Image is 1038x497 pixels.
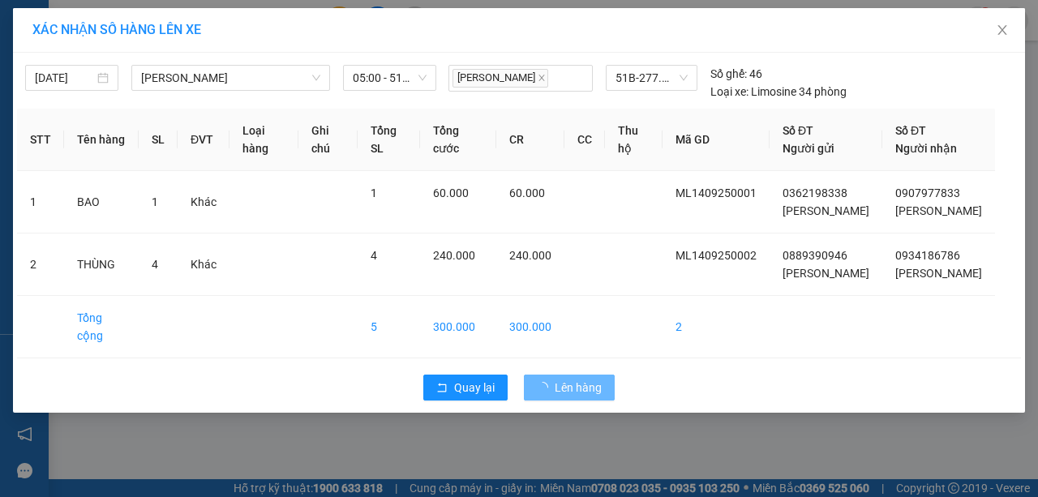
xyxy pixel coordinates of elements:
[537,382,555,393] span: loading
[178,234,229,296] td: Khác
[177,70,341,92] div: 0934186786
[616,66,688,90] span: 51B-277.70
[783,124,813,137] span: Số ĐT
[420,296,496,358] td: 300.000
[311,73,321,83] span: down
[14,15,39,32] span: Gửi:
[17,234,64,296] td: 2
[783,142,834,155] span: Người gửi
[14,33,165,53] div: [PERSON_NAME]
[496,296,564,358] td: 300.000
[710,83,847,101] div: Limosine 34 phòng
[64,234,139,296] td: THÙNG
[676,249,757,262] span: ML1409250002
[895,249,960,262] span: 0934186786
[371,249,377,262] span: 4
[35,69,94,87] input: 14/09/2025
[453,69,548,88] span: [PERSON_NAME]
[358,109,420,171] th: Tổng SL
[177,50,341,70] div: [PERSON_NAME]
[783,249,847,262] span: 0889390946
[17,171,64,234] td: 1
[152,195,158,208] span: 1
[783,204,869,217] span: [PERSON_NAME]
[229,109,298,171] th: Loại hàng
[177,14,341,50] div: [GEOGRAPHIC_DATA]
[14,53,165,75] div: 0889390946
[509,249,551,262] span: 240.000
[436,382,448,395] span: rollback
[152,258,158,271] span: 4
[996,24,1009,36] span: close
[32,22,201,37] span: XÁC NHẬN SỐ HÀNG LÊN XE
[14,75,165,95] div: [STREET_ADDRESS]
[433,186,469,199] span: 60.000
[454,379,495,396] span: Quay lại
[663,109,770,171] th: Mã GD
[783,267,869,280] span: [PERSON_NAME]
[358,296,420,358] td: 5
[605,109,663,171] th: Thu hộ
[420,109,496,171] th: Tổng cước
[12,105,168,124] div: 240.000
[710,65,762,83] div: 46
[178,171,229,234] td: Khác
[710,83,748,101] span: Loại xe:
[663,296,770,358] td: 2
[12,106,62,123] span: Đã thu :
[178,109,229,171] th: ĐVT
[555,379,602,396] span: Lên hàng
[423,375,508,401] button: rollbackQuay lại
[524,375,615,401] button: Lên hàng
[895,204,982,217] span: [PERSON_NAME]
[64,171,139,234] td: BAO
[139,109,178,171] th: SL
[371,186,377,199] span: 1
[433,249,475,262] span: 240.000
[141,66,320,90] span: Cao Lãnh - Hồ Chí Minh
[783,186,847,199] span: 0362198338
[980,8,1025,54] button: Close
[496,109,564,171] th: CR
[64,296,139,358] td: Tổng cộng
[564,109,605,171] th: CC
[895,267,982,280] span: [PERSON_NAME]
[509,186,545,199] span: 60.000
[895,142,957,155] span: Người nhận
[895,124,926,137] span: Số ĐT
[177,14,216,31] span: Nhận:
[710,65,747,83] span: Số ghế:
[895,186,960,199] span: 0907977833
[64,109,139,171] th: Tên hàng
[14,14,165,33] div: Mỹ Long
[676,186,757,199] span: ML1409250001
[353,66,427,90] span: 05:00 - 51B-277.70
[298,109,357,171] th: Ghi chú
[17,109,64,171] th: STT
[538,74,546,82] span: close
